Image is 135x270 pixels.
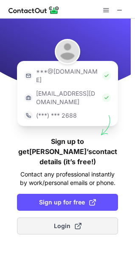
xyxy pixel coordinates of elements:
[17,136,118,167] h1: Sign up to get [PERSON_NAME]’s contact details (it’s free!)
[24,72,33,80] img: https://contactout.com/extension/app/static/media/login-email-icon.f64bce713bb5cd1896fef81aa7b14a...
[36,67,99,84] p: ***@[DOMAIN_NAME]
[17,194,118,211] button: Sign up for free
[55,39,80,64] img: Anjana Sharma
[39,198,96,207] span: Sign up for free
[17,170,118,187] p: Contact any professional instantly by work/personal emails or phone.
[102,72,111,80] img: Check Icon
[24,111,33,120] img: https://contactout.com/extension/app/static/media/login-phone-icon.bacfcb865e29de816d437549d7f4cb...
[36,89,99,106] p: [EMAIL_ADDRESS][DOMAIN_NAME]
[54,222,82,230] span: Login
[8,5,59,15] img: ContactOut v5.3.10
[17,218,118,234] button: Login
[102,94,111,102] img: Check Icon
[24,94,33,102] img: https://contactout.com/extension/app/static/media/login-work-icon.638a5007170bc45168077fde17b29a1...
